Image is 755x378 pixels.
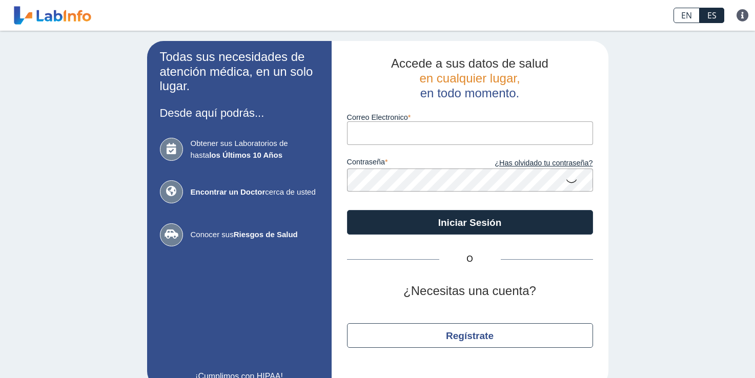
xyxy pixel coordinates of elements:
button: Iniciar Sesión [347,210,593,235]
label: Correo Electronico [347,113,593,121]
b: los Últimos 10 Años [209,151,282,159]
h2: Todas sus necesidades de atención médica, en un solo lugar. [160,50,319,94]
span: cerca de usted [191,186,319,198]
button: Regístrate [347,323,593,348]
span: O [439,253,501,265]
a: ES [700,8,724,23]
h2: ¿Necesitas una cuenta? [347,284,593,299]
span: Accede a sus datos de salud [391,56,548,70]
span: Conocer sus [191,229,319,241]
span: en todo momento. [420,86,519,100]
span: en cualquier lugar, [419,71,520,85]
b: Riesgos de Salud [234,230,298,239]
span: Obtener sus Laboratorios de hasta [191,138,319,161]
label: contraseña [347,158,470,169]
a: EN [674,8,700,23]
h3: Desde aquí podrás... [160,107,319,119]
a: ¿Has olvidado tu contraseña? [470,158,593,169]
b: Encontrar un Doctor [191,187,266,196]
